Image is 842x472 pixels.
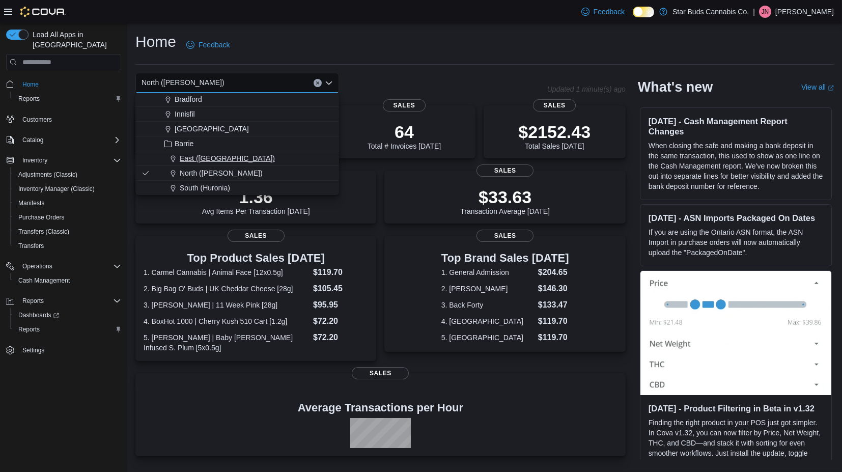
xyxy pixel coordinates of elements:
[10,196,125,210] button: Manifests
[538,331,569,344] dd: $119.70
[22,156,47,164] span: Inventory
[135,107,339,122] button: Innisfil
[14,211,69,224] a: Purchase Orders
[10,225,125,239] button: Transfers (Classic)
[18,113,121,126] span: Customers
[135,151,339,166] button: East ([GEOGRAPHIC_DATA])
[135,181,339,196] button: South (Huronia)
[518,122,591,150] div: Total Sales [DATE]
[633,7,654,17] input: Dark Mode
[14,323,44,336] a: Reports
[135,92,339,107] button: Bradford
[313,283,368,295] dd: $105.45
[18,228,69,236] span: Transfers (Classic)
[649,213,823,223] h3: [DATE] - ASN Imports Packaged On Dates
[228,230,285,242] span: Sales
[759,6,771,18] div: Jesse Norton
[753,6,755,18] p: |
[352,367,409,379] span: Sales
[441,300,534,310] dt: 3. Back Forty
[18,134,47,146] button: Catalog
[633,17,633,18] span: Dark Mode
[649,141,823,191] p: When closing the safe and making a bank deposit in the same transaction, this used to show as one...
[518,122,591,142] p: $2152.43
[10,322,125,337] button: Reports
[144,252,368,264] h3: Top Product Sales [DATE]
[18,276,70,285] span: Cash Management
[14,240,48,252] a: Transfers
[10,182,125,196] button: Inventory Manager (Classic)
[762,6,769,18] span: JN
[538,283,569,295] dd: $146.30
[313,299,368,311] dd: $95.95
[202,187,310,207] p: 1.36
[533,99,576,112] span: Sales
[313,315,368,327] dd: $72.20
[460,187,550,207] p: $33.63
[538,315,569,327] dd: $119.70
[18,78,43,91] a: Home
[538,266,569,279] dd: $204.65
[18,171,77,179] span: Adjustments (Classic)
[577,2,629,22] a: Feedback
[313,266,368,279] dd: $119.70
[828,85,834,91] svg: External link
[18,134,121,146] span: Catalog
[180,183,230,193] span: South (Huronia)
[14,274,121,287] span: Cash Management
[14,169,121,181] span: Adjustments (Classic)
[441,267,534,277] dt: 1. General Admission
[29,30,121,50] span: Load All Apps in [GEOGRAPHIC_DATA]
[175,138,193,149] span: Barrie
[18,185,95,193] span: Inventory Manager (Classic)
[18,311,59,319] span: Dashboards
[14,309,63,321] a: Dashboards
[14,93,121,105] span: Reports
[801,83,834,91] a: View allExternal link
[14,323,121,336] span: Reports
[144,316,309,326] dt: 4. BoxHot 1000 | Cherry Kush 510 Cart [1.2g]
[14,183,99,195] a: Inventory Manager (Classic)
[135,166,339,181] button: North ([PERSON_NAME])
[10,239,125,253] button: Transfers
[182,35,234,55] a: Feedback
[14,226,73,238] a: Transfers (Classic)
[441,252,569,264] h3: Top Brand Sales [DATE]
[594,7,625,17] span: Feedback
[144,300,309,310] dt: 3. [PERSON_NAME] | 11 Week Pink [28g]
[476,230,534,242] span: Sales
[368,122,441,142] p: 64
[6,72,121,384] nav: Complex example
[10,168,125,182] button: Adjustments (Classic)
[2,76,125,91] button: Home
[18,344,48,356] a: Settings
[144,267,309,277] dt: 1. Carmel Cannabis | Animal Face [12x0.5g]
[10,308,125,322] a: Dashboards
[18,260,121,272] span: Operations
[10,210,125,225] button: Purchase Orders
[144,402,618,414] h4: Average Transactions per Hour
[14,309,121,321] span: Dashboards
[2,343,125,357] button: Settings
[538,299,569,311] dd: $133.47
[175,94,202,104] span: Bradford
[2,294,125,308] button: Reports
[368,122,441,150] div: Total # Invoices [DATE]
[18,95,40,103] span: Reports
[2,112,125,127] button: Customers
[202,187,310,215] div: Avg Items Per Transaction [DATE]
[18,325,40,334] span: Reports
[18,260,57,272] button: Operations
[18,242,44,250] span: Transfers
[199,40,230,50] span: Feedback
[10,92,125,106] button: Reports
[2,133,125,147] button: Catalog
[180,168,263,178] span: North ([PERSON_NAME])
[22,136,43,144] span: Catalog
[14,274,74,287] a: Cash Management
[14,197,48,209] a: Manifests
[175,124,249,134] span: [GEOGRAPHIC_DATA]
[314,79,322,87] button: Clear input
[18,295,48,307] button: Reports
[14,93,44,105] a: Reports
